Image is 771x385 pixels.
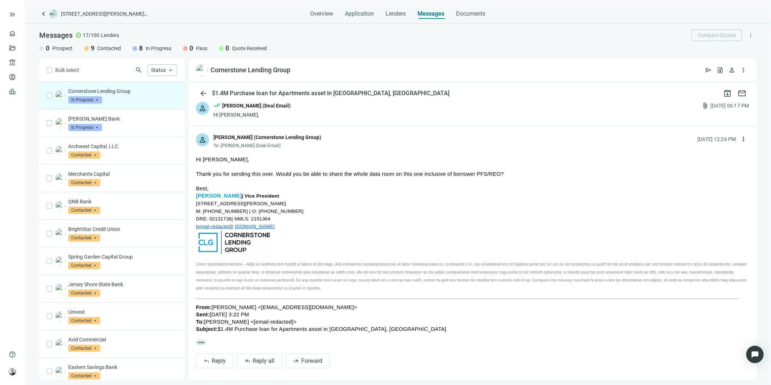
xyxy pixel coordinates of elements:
span: 17/100 [83,32,99,39]
img: 7ff01efa-7070-4834-a4d6-e249bbf8f8e1 [55,201,65,211]
p: Spring Garden Capital Group [68,253,177,260]
span: In Progress [68,96,102,104]
span: Pass [196,45,207,52]
button: more_vert [738,64,749,76]
span: Contacted [68,317,100,324]
span: arrow_back [199,89,208,98]
div: Open Intercom Messenger [746,346,764,363]
span: Lenders [386,10,406,17]
span: more_vert [740,135,747,143]
p: QNB Bank [68,198,177,205]
span: forward [293,358,299,364]
span: In Progress [68,124,102,131]
div: [DATE] 06:17 PM [710,102,749,110]
img: c523bc44-28ab-44fd-b75c-3650c23eb5b6 [55,228,65,239]
button: reply_allReply all [237,354,282,368]
a: keyboard_arrow_left [39,9,48,18]
img: 50a05ca7-f401-4728-bf75-7e3705f5fdad [55,284,65,294]
div: $1.4M Purchase loan for Apartments asset in [GEOGRAPHIC_DATA], [GEOGRAPHIC_DATA] [211,90,451,97]
img: 10d3e620-b3e7-41f8-8fc0-2ae573c345e5 [55,256,65,266]
img: f3f17009-5499-4fdb-ae24-b4f85919d8eb [196,64,208,76]
span: [STREET_ADDRESS][PERSON_NAME][PERSON_NAME] [61,10,148,17]
span: Forward [301,357,322,364]
span: search [135,66,142,74]
p: Jersey Shore State Bank [68,281,177,288]
span: reply_all [245,358,250,364]
img: deal-logo [49,9,58,18]
p: Eastern Savings Bank [68,364,177,371]
span: Contacted [68,372,100,380]
span: Quote Received [232,45,267,52]
span: check_circle [76,32,81,38]
button: replyReply [196,354,233,368]
span: In Progress [146,45,171,52]
span: person [198,104,207,113]
p: Merchants Capital [68,170,177,178]
img: 27bc99b2-7afe-4902-b7e4-b95cb4d571f1 [55,173,65,183]
button: person [726,64,738,76]
span: more_vert [740,66,747,74]
div: [PERSON_NAME] (Cornerstone Lending Group) [213,133,321,141]
span: Application [345,10,374,17]
span: help [9,351,16,358]
p: Cornerstone Lending Group [68,88,177,95]
img: avatar [9,369,16,375]
p: BrightStar Credit Union [68,226,177,233]
span: Bulk select [55,66,79,74]
span: 0 [46,44,49,53]
span: Messages [418,10,445,17]
button: keyboard_double_arrow_right [8,10,17,19]
span: 0 [189,44,193,53]
span: Reply all [253,357,274,364]
span: archive [723,89,732,98]
img: 9d4ee42a-2d6f-4e19-925f-e2ce447fd48c [55,339,65,349]
span: 0 [225,44,229,53]
div: [PERSON_NAME] (Deal Email) [222,102,291,110]
span: Contacted [68,289,100,297]
span: person [198,135,207,144]
div: [DATE] 12:26 PM [697,135,736,143]
span: attach_file [702,102,709,109]
span: Overview [310,10,334,17]
img: 8e56fedc-3017-4321-b36b-d2c81fde944e [55,118,65,128]
span: Contacted [68,151,100,159]
span: Contacted [68,179,100,186]
span: Contacted [68,207,100,214]
span: more_horiz [196,340,206,345]
span: done_all [213,102,221,111]
div: Cornerstone Lending Group [211,66,290,74]
span: more_vert [747,32,754,38]
span: 8 [139,44,143,53]
button: more_vert [745,29,756,41]
span: mail [738,89,746,98]
span: Reply [212,357,226,364]
button: forwardForward [286,354,330,368]
span: reply [204,358,209,364]
span: Contacted [97,45,121,52]
p: Archwest Capital, LLC. [68,143,177,150]
span: 9 [91,44,94,53]
span: account_balance [9,59,14,66]
span: Lenders [101,32,119,39]
img: 7661a31f-baf9-4577-ad1b-09a9d9ab2c0b [55,146,65,156]
p: [PERSON_NAME] Bank [68,115,177,122]
span: keyboard_arrow_up [167,67,174,73]
button: arrow_back [196,86,211,101]
div: Hi [PERSON_NAME], [213,111,291,118]
img: d33d5152-f2c0-4a27-b791-44f52b1dd81e [55,311,65,321]
button: Compare Quotes [692,29,742,41]
span: Contacted [68,234,100,242]
img: 7a435882-a532-41c8-a162-74c90f0d6459.png [55,366,65,377]
span: Contacted [68,262,100,269]
div: To: [213,143,321,149]
button: mail [735,86,749,101]
span: send [705,66,712,74]
span: [PERSON_NAME] (Deal Email) [221,143,281,148]
button: archive [720,86,735,101]
span: Documents [456,10,486,17]
span: Prospect [52,45,73,52]
img: f3f17009-5499-4fdb-ae24-b4f85919d8eb [55,90,65,101]
button: more_vert [738,133,749,145]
